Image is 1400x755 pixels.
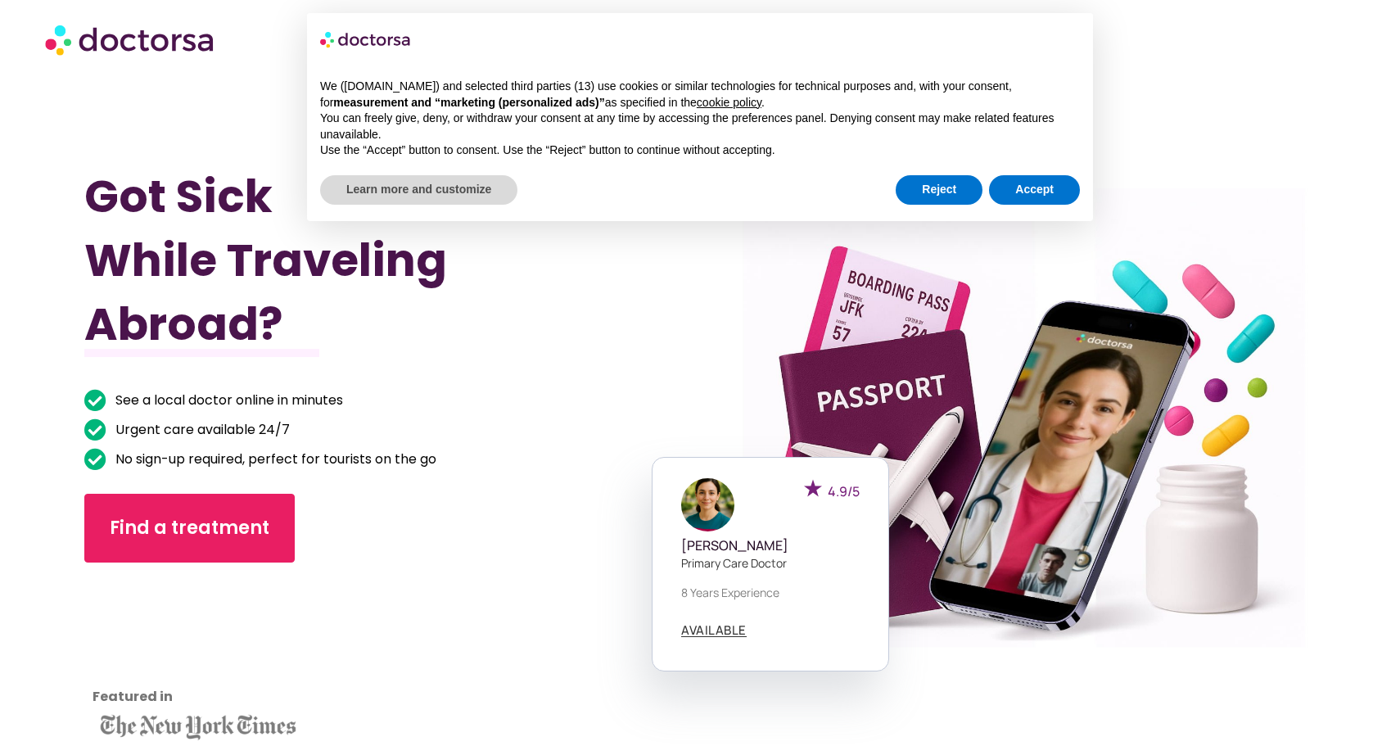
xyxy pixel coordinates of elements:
[320,26,412,52] img: logo
[896,175,982,205] button: Reject
[320,111,1080,142] p: You can freely give, deny, or withdraw your consent at any time by accessing the preferences pane...
[320,79,1080,111] p: We ([DOMAIN_NAME]) and selected third parties (13) use cookies or similar technologies for techni...
[989,175,1080,205] button: Accept
[333,96,604,109] strong: measurement and “marketing (personalized ads)”
[697,96,761,109] a: cookie policy
[93,587,240,710] iframe: Customer reviews powered by Trustpilot
[84,494,295,563] a: Find a treatment
[681,624,747,636] span: AVAILABLE
[828,482,860,500] span: 4.9/5
[111,389,343,412] span: See a local doctor online in minutes
[320,175,517,205] button: Learn more and customize
[84,165,608,356] h1: Got Sick While Traveling Abroad?
[681,538,860,554] h5: [PERSON_NAME]
[93,687,173,706] strong: Featured in
[681,554,860,572] p: Primary care doctor
[111,418,290,441] span: Urgent care available 24/7
[681,584,860,601] p: 8 years experience
[111,448,436,471] span: No sign-up required, perfect for tourists on the go
[681,624,747,637] a: AVAILABLE
[110,515,269,541] span: Find a treatment
[320,142,1080,159] p: Use the “Accept” button to consent. Use the “Reject” button to continue without accepting.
